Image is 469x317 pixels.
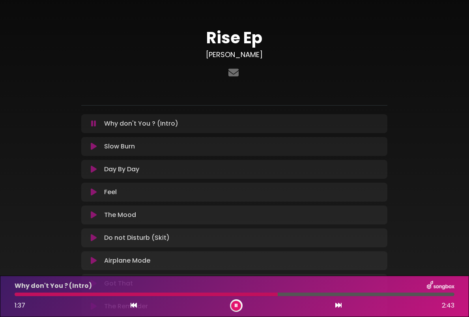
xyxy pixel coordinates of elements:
span: 2:43 [442,301,454,310]
h1: Rise Ep [81,28,387,47]
p: Why don't You ? (Intro) [15,281,92,291]
p: The Mood [104,210,136,220]
p: Slow Burn [104,142,135,151]
p: Day By Day [104,165,139,174]
p: Airplane Mode [104,256,150,265]
img: songbox-logo-white.png [427,281,454,291]
h3: [PERSON_NAME] [81,50,387,59]
span: 1:37 [15,301,25,310]
p: Feel [104,187,117,197]
p: Why don't You ? (Intro) [104,119,178,128]
p: Do not Disturb (Skit) [104,233,170,243]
